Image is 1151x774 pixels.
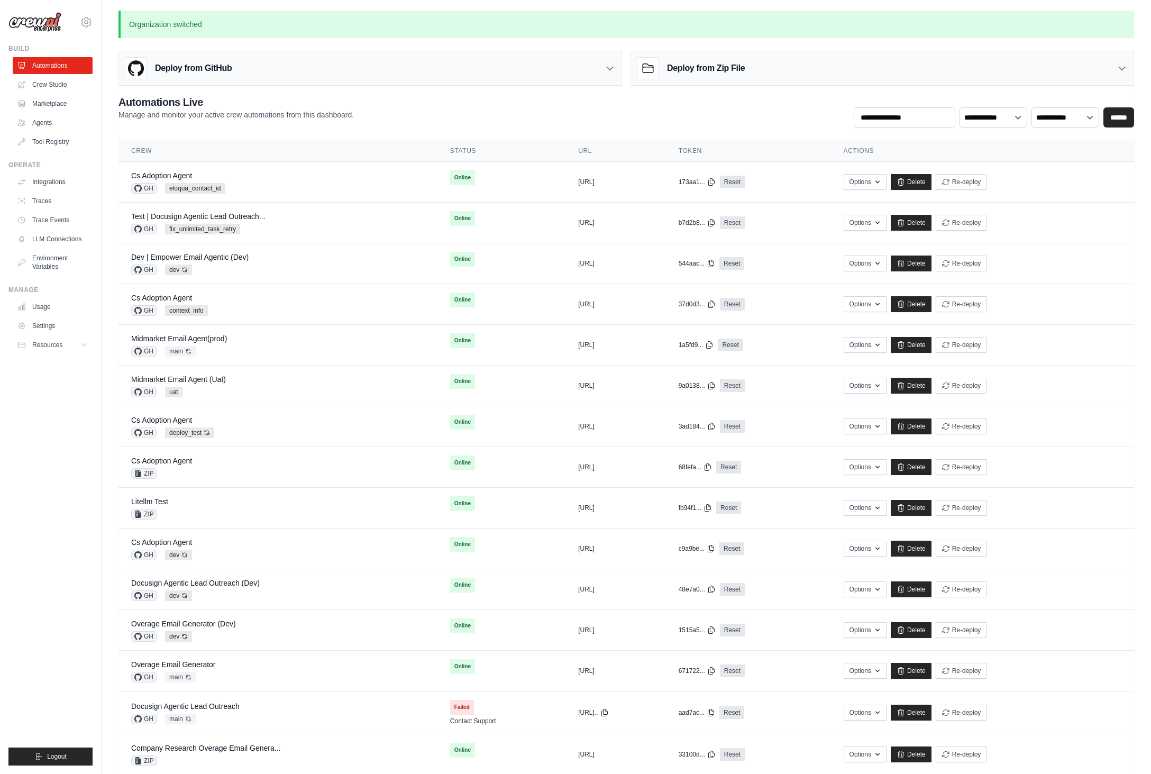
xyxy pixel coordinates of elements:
button: Re-deploy [936,337,987,353]
button: Options [844,581,887,597]
button: 1515a5... [679,626,716,634]
span: GH [131,224,157,234]
a: Delete [891,256,931,271]
span: GH [131,427,157,438]
button: 9a0138... [679,381,716,390]
th: Crew [118,140,437,162]
a: Reset [716,461,741,473]
span: uat [165,387,182,397]
a: Automations [13,57,93,74]
span: context_info [165,305,208,316]
h3: Deploy from GitHub [155,62,232,75]
button: c9a9be... [679,544,715,553]
th: Status [437,140,565,162]
button: Logout [8,748,93,766]
span: dev [165,631,192,642]
a: Crew Studio [13,76,93,93]
span: main [165,672,196,682]
a: Cs Adoption Agent [131,457,192,465]
span: Online [450,211,475,226]
p: Manage and monitor your active crew automations from this dashboard. [118,110,354,120]
span: GH [131,631,157,642]
a: Docusign Agentic Lead Outreach (Dev) [131,579,260,587]
a: Agents [13,114,93,131]
h2: Automations Live [118,95,354,110]
a: Cs Adoption Agent [131,416,192,424]
span: dev [165,550,192,560]
button: Re-deploy [936,215,987,231]
a: Delete [891,705,931,721]
button: 48e7a0... [679,585,716,594]
button: Options [844,296,887,312]
span: Online [450,374,475,389]
a: Delete [891,418,931,434]
a: Reset [720,583,745,596]
button: Options [844,174,887,190]
a: Tool Registry [13,133,93,150]
span: GH [131,346,157,357]
span: main [165,714,196,724]
button: Re-deploy [936,459,987,475]
th: Token [666,140,831,162]
span: main [165,346,196,357]
a: Company Research Overage Email Genera... [131,744,280,752]
a: Reset [716,502,741,514]
a: Test | Docusign Agentic Lead Outreach... [131,212,265,221]
a: Integrations [13,174,93,190]
a: Delete [891,215,931,231]
a: Reset [719,257,744,270]
a: Reset [718,339,743,351]
span: deploy_test [165,427,214,438]
button: Options [844,500,887,516]
button: 544aac... [679,259,715,268]
a: Reset [720,379,745,392]
p: Organization switched [118,11,1134,38]
a: Marketplace [13,95,93,112]
a: Trace Events [13,212,93,229]
span: Resources [32,341,62,349]
th: Actions [831,140,1134,162]
span: Failed [450,700,474,715]
span: dev [165,265,192,275]
span: Online [450,537,475,552]
button: Re-deploy [936,622,987,638]
span: Online [450,333,475,348]
a: Delete [891,746,931,762]
a: Delete [891,174,931,190]
span: Online [450,578,475,593]
a: Delete [891,337,931,353]
span: Online [450,415,475,430]
a: Overage Email Generator [131,660,216,669]
a: Reset [719,542,744,555]
button: b7d2b8... [679,218,716,227]
span: Online [450,618,475,633]
a: Reset [720,624,745,636]
h3: Deploy from Zip File [667,62,745,75]
span: Online [450,659,475,674]
span: GH [131,305,157,316]
button: Options [844,541,887,557]
button: Re-deploy [936,378,987,394]
button: 33100d... [679,750,716,759]
button: Options [844,622,887,638]
a: Delete [891,378,931,394]
a: Usage [13,298,93,315]
button: Re-deploy [936,174,987,190]
a: Contact Support [450,717,496,725]
button: Options [844,418,887,434]
button: Options [844,215,887,231]
button: Re-deploy [936,418,987,434]
a: Delete [891,296,931,312]
button: fb94f1... [679,504,712,512]
button: Re-deploy [936,581,987,597]
button: Re-deploy [936,663,987,679]
span: Online [450,743,475,758]
a: Docusign Agentic Lead Outreach [131,702,240,711]
span: GH [131,183,157,194]
button: 173aa1... [679,178,716,186]
a: Cs Adoption Agent [131,538,192,547]
iframe: Chat Widget [1098,723,1151,774]
button: Options [844,256,887,271]
a: Litellm Test [131,497,168,506]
